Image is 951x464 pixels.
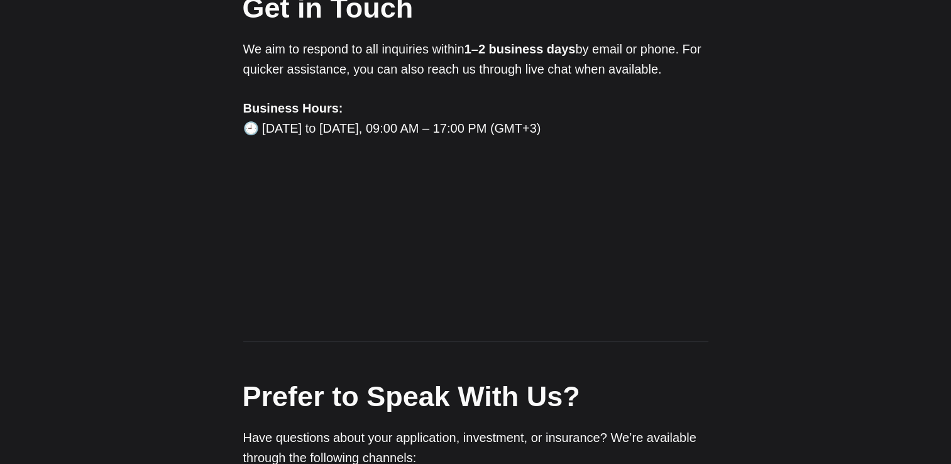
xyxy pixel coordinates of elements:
p: We aim to respond to all inquiries within by email or phone. For quicker assistance, you can also... [243,39,708,79]
h2: Prefer to Speak With Us? [243,377,708,416]
p: 🕘 [DATE] to [DATE], 09:00 AM – 17:00 PM (GMT+3) [243,98,708,138]
iframe: Form [243,157,708,307]
strong: Business Hours: [243,101,343,115]
strong: 1–2 business days [465,42,576,56]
